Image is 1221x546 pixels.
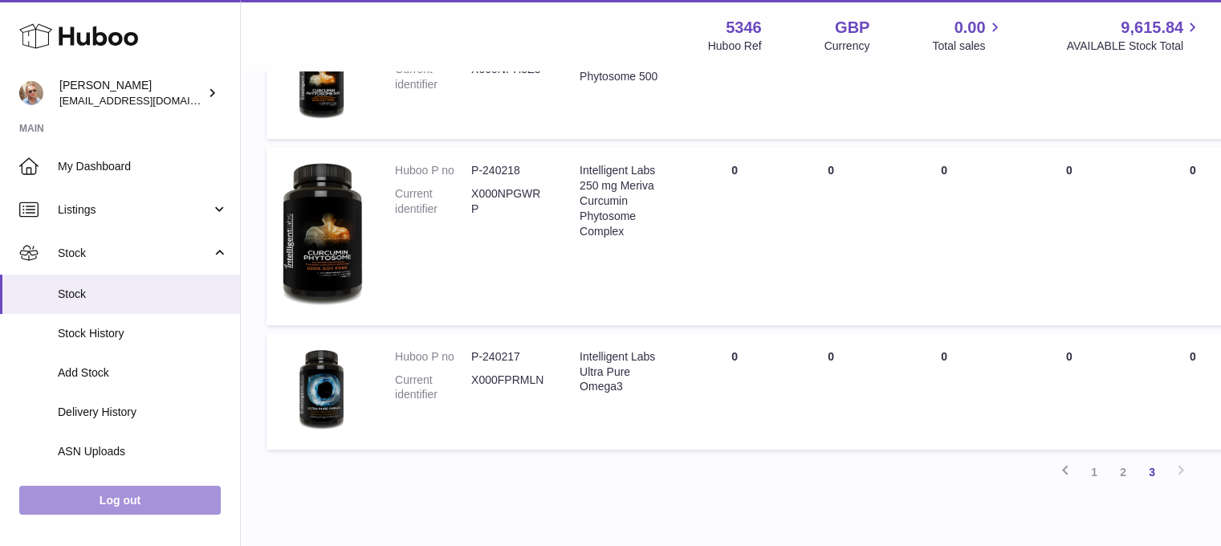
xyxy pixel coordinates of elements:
[395,186,471,217] dt: Current identifier
[58,365,228,381] span: Add Stock
[932,17,1003,54] a: 0.00 Total sales
[58,326,228,341] span: Stock History
[824,39,870,54] div: Currency
[932,39,1003,54] span: Total sales
[283,349,363,430] img: product image
[783,147,879,324] td: 0
[1138,458,1166,487] a: 3
[1080,458,1109,487] a: 1
[879,147,1009,324] td: 0
[395,163,471,178] dt: Huboo P no
[1066,39,1202,54] span: AVAILABLE Stock Total
[19,486,221,515] a: Log out
[1190,350,1196,363] span: 0
[580,163,670,238] div: Intelligent Labs 250 mg Meriva Curcumin Phytosome Complex
[726,17,762,39] strong: 5346
[879,22,1009,139] td: 0
[59,94,236,107] span: [EMAIL_ADDRESS][DOMAIN_NAME]
[1066,17,1202,54] a: 9,615.84 AVAILABLE Stock Total
[471,163,547,178] dd: P-240218
[283,39,363,119] img: product image
[58,159,228,174] span: My Dashboard
[471,186,547,217] dd: X000NPGWRP
[1190,164,1196,177] span: 0
[708,39,762,54] div: Huboo Ref
[783,22,879,139] td: 0
[686,147,783,324] td: 0
[471,62,547,92] dd: X000NPH5Z3
[59,78,204,108] div: [PERSON_NAME]
[395,373,471,403] dt: Current identifier
[580,349,670,395] div: Intelligent Labs Ultra Pure Omega3
[1009,147,1129,324] td: 0
[686,333,783,450] td: 0
[58,202,211,218] span: Listings
[686,22,783,139] td: 0
[1009,333,1129,450] td: 0
[58,246,211,261] span: Stock
[395,349,471,365] dt: Huboo P no
[1109,458,1138,487] a: 2
[58,405,228,420] span: Delivery History
[783,333,879,450] td: 0
[879,333,1009,450] td: 0
[58,444,228,459] span: ASN Uploads
[283,163,363,304] img: product image
[954,17,986,39] span: 0.00
[471,349,547,365] dd: P-240217
[395,62,471,92] dt: Current identifier
[471,373,547,403] dd: X000FPRMLN
[19,81,43,105] img: support@radoneltd.co.uk
[1009,22,1129,139] td: 0
[835,17,869,39] strong: GBP
[1121,17,1183,39] span: 9,615.84
[58,287,228,302] span: Stock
